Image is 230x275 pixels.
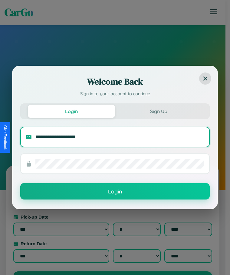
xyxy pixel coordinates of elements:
[28,105,115,118] button: Login
[115,105,202,118] button: Sign Up
[3,125,7,150] div: Give Feedback
[20,91,210,97] p: Sign in to your account to continue
[20,75,210,88] h2: Welcome Back
[20,183,210,200] button: Login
